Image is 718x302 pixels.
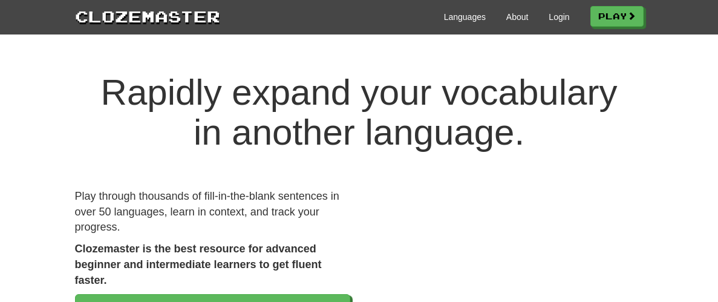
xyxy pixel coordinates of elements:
a: About [506,11,529,23]
a: Languages [444,11,486,23]
strong: Clozemaster is the best resource for advanced beginner and intermediate learners to get fluent fa... [75,243,322,286]
a: Login [549,11,569,23]
a: Play [590,6,644,27]
p: Play through thousands of fill-in-the-blank sentences in over 50 languages, learn in context, and... [75,189,350,235]
a: Clozemaster [75,5,220,27]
